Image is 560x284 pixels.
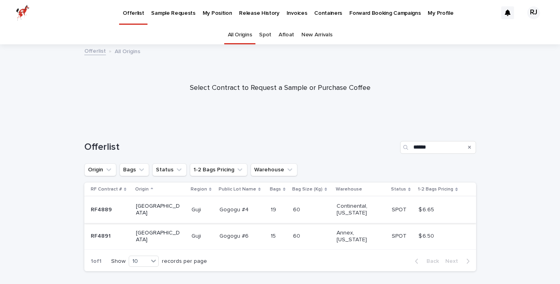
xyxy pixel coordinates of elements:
[442,258,476,265] button: Next
[136,230,180,243] p: [GEOGRAPHIC_DATA]
[527,6,540,19] div: RJ
[293,205,302,213] p: 60
[115,46,140,55] p: All Origins
[120,163,149,176] button: Bags
[445,258,463,264] span: Next
[84,197,476,223] tr: RF4889RF4889 [GEOGRAPHIC_DATA]GujiGuji Gogogu #4Gogogu #4 1919 6060 Continental, [US_STATE] SPOTS...
[301,26,332,44] a: New Arrivals
[135,185,149,194] p: Origin
[270,185,281,194] p: Bags
[84,141,397,153] h1: Offerlist
[422,258,439,264] span: Back
[251,163,297,176] button: Warehouse
[91,185,122,194] p: RF Contract #
[91,231,112,240] p: RF4891
[418,185,453,194] p: 1-2 Bags Pricing
[392,205,408,213] p: SPOT
[271,231,277,240] p: 15
[191,185,207,194] p: Region
[120,84,440,93] p: Select Contract to Request a Sample or Purchase Coffee
[419,205,436,213] p: $ 6.65
[219,205,250,213] p: Gogogu #4
[219,231,250,240] p: Gogogu #6
[84,46,106,55] a: Offerlist
[292,185,323,194] p: Bag Size (Kg)
[91,205,114,213] p: RF4889
[191,231,203,240] p: Guji
[191,205,203,213] p: Guji
[336,185,362,194] p: Warehouse
[419,231,436,240] p: $ 6.50
[228,26,252,44] a: All Origins
[219,185,256,194] p: Public Lot Name
[391,185,406,194] p: Status
[152,163,187,176] button: Status
[190,163,247,176] button: 1-2 Bags Pricing
[111,258,126,265] p: Show
[162,258,207,265] p: records per page
[271,205,278,213] p: 19
[16,5,30,21] img: zttTXibQQrCfv9chImQE
[259,26,271,44] a: Spot
[400,141,476,154] input: Search
[84,163,116,176] button: Origin
[409,258,442,265] button: Back
[392,231,408,240] p: SPOT
[84,252,108,271] p: 1 of 1
[293,231,302,240] p: 60
[84,223,476,250] tr: RF4891RF4891 [GEOGRAPHIC_DATA]GujiGuji Gogogu #6Gogogu #6 1515 6060 Annex, [US_STATE] SPOTSPOT $ ...
[279,26,294,44] a: Afloat
[129,257,148,266] div: 10
[136,203,180,216] p: [GEOGRAPHIC_DATA]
